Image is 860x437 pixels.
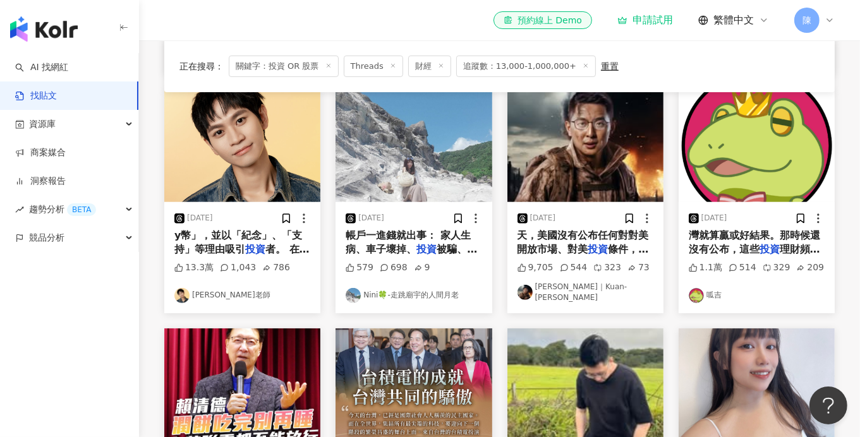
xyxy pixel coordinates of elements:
a: 洞察報告 [15,175,66,188]
span: 資源庫 [29,110,56,138]
a: 預約線上 Demo [494,11,592,29]
span: 財經 [408,56,451,77]
span: 帳戶一進錢就出事： 家人生病、車子壞掉、 [346,229,471,255]
mark: 投資 [416,243,437,255]
div: 323 [593,261,621,274]
mark: 投資 [760,243,780,255]
div: 1,043 [220,261,256,274]
span: y幣」，並以「紀念」、「支持」等理由吸引 [174,229,302,255]
span: rise [15,205,24,214]
div: 209 [796,261,824,274]
div: 重置 [601,61,619,71]
span: 競品分析 [29,224,64,252]
img: post-image [164,90,320,202]
div: 9 [414,261,430,274]
a: KOL Avatar[PERSON_NAME]｜Kuan-[PERSON_NAME] [518,282,653,303]
img: post-image [507,90,663,202]
img: KOL Avatar [689,288,704,303]
img: KOL Avatar [174,288,190,303]
a: KOL Avatar呱吉 [689,288,825,303]
span: 陳 [802,13,811,27]
div: [DATE] [701,213,727,224]
div: 9,705 [518,261,554,274]
span: 趨勢分析 [29,195,96,224]
img: post-image [336,90,492,202]
span: Threads [344,56,403,77]
div: 1.1萬 [689,261,722,274]
span: 灣就算贏或好結果。那時候還沒有公布，這些 [689,229,820,255]
a: 商案媒合 [15,147,66,159]
span: 天，美國沒有公布任何對對美開放市場、對美 [518,229,649,255]
div: 579 [346,261,373,274]
a: KOL Avatar[PERSON_NAME]老師 [174,288,310,303]
mark: 投資 [245,243,265,255]
div: [DATE] [187,213,213,224]
a: KOL AvatarNini🍀-走跳廟宇的人間月老 [346,288,481,303]
span: 追蹤數：13,000-1,000,000+ [456,56,596,77]
span: 關鍵字：投資 OR 股票 [229,56,339,77]
img: post-image [679,90,835,202]
img: KOL Avatar [518,285,533,300]
a: searchAI 找網紅 [15,61,68,74]
span: 正在搜尋 ： [179,61,224,71]
img: logo [10,16,78,42]
a: 申請試用 [617,14,673,27]
iframe: Help Scout Beacon - Open [809,386,847,424]
a: 找貼文 [15,90,57,102]
div: 544 [560,261,588,274]
div: 13.3萬 [174,261,214,274]
span: 理財頻道大多也沒有明顯政治色彩，許多 [689,243,820,284]
img: KOL Avatar [346,288,361,303]
div: 514 [729,261,756,274]
div: 329 [763,261,790,274]
div: BETA [67,203,96,216]
div: 698 [380,261,408,274]
span: 條件，就大減12%關稅 🌟白話文 [518,243,649,269]
div: [DATE] [358,213,384,224]
div: 預約線上 Demo [504,14,582,27]
div: 73 [627,261,650,274]
span: 繁體中文 [713,13,754,27]
div: [DATE] [530,213,556,224]
mark: 投資 [588,243,609,255]
div: 786 [262,261,290,274]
